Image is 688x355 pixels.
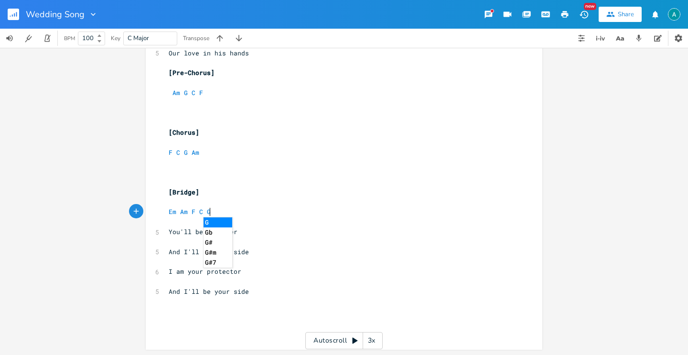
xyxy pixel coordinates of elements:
span: F [169,148,172,157]
span: [Chorus] [169,128,199,137]
span: F [192,207,195,216]
span: [Bridge] [169,188,199,196]
div: BPM [64,36,75,41]
span: F [199,88,203,97]
span: And I'll be your side [169,287,249,296]
span: C Major [128,34,149,43]
span: C [199,207,203,216]
span: And I'll be your side [169,247,249,256]
span: Wedding Song [26,10,85,19]
span: Am [192,148,199,157]
span: G [184,88,188,97]
img: Alex [668,8,680,21]
span: G [184,148,188,157]
li: G [204,217,232,227]
span: Am [172,88,180,97]
button: New [574,6,593,23]
li: G# [204,237,232,247]
div: Autoscroll [305,332,383,349]
li: Gb [204,227,232,237]
span: Am [180,207,188,216]
span: You'll be a mother [169,227,237,236]
div: 3x [363,332,380,349]
span: G [207,207,211,216]
li: G#7 [204,258,232,268]
span: [Pre-Chorus] [169,68,215,77]
span: I am your protector [169,267,241,276]
span: Em [169,207,176,216]
div: Share [618,10,634,19]
span: C [176,148,180,157]
li: G#m [204,247,232,258]
div: New [584,3,596,10]
button: Share [599,7,642,22]
span: C [192,88,195,97]
div: Key [111,35,120,41]
span: Our love in his hands [169,49,249,57]
div: Transpose [183,35,209,41]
